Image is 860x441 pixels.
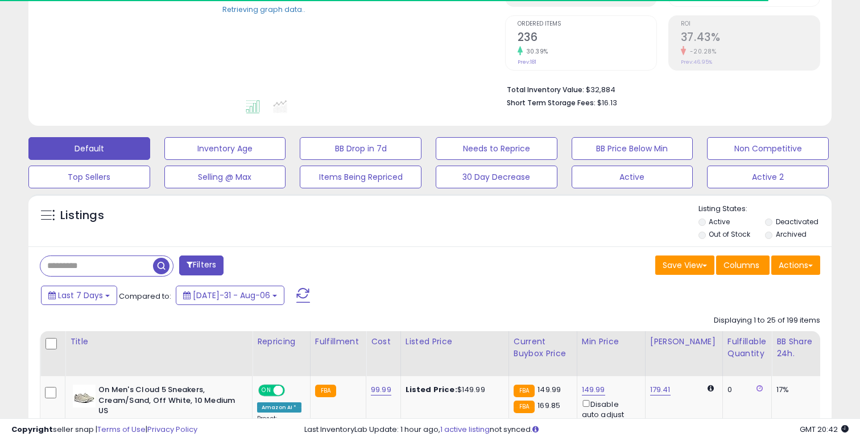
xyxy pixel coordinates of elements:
span: Ordered Items [518,21,656,27]
span: OFF [283,386,301,395]
div: Fulfillment [315,336,361,348]
div: [PERSON_NAME] [650,336,718,348]
a: Terms of Use [97,424,146,435]
button: BB Price Below Min [572,137,693,160]
a: Privacy Policy [147,424,197,435]
button: Needs to Reprice [436,137,557,160]
button: BB Drop in 7d [300,137,421,160]
button: Inventory Age [164,137,286,160]
label: Archived [776,229,807,239]
button: [DATE]-31 - Aug-06 [176,286,284,305]
small: FBA [315,385,336,397]
button: Last 7 Days [41,286,117,305]
small: FBA [514,401,535,413]
h5: Listings [60,208,104,224]
h2: 236 [518,31,656,46]
div: Disable auto adjust min [582,398,636,431]
span: 2025-08-14 20:42 GMT [800,424,849,435]
div: 0 [727,385,763,395]
span: Last 7 Days [58,290,103,301]
a: 1 active listing [440,424,490,435]
div: seller snap | | [11,424,197,435]
div: Amazon AI * [257,402,301,413]
div: Displaying 1 to 25 of 199 items [714,315,820,326]
label: Deactivated [776,217,818,226]
button: Default [28,137,150,160]
div: Current Buybox Price [514,336,572,360]
div: Fulfillable Quantity [727,336,767,360]
span: Columns [723,259,759,271]
li: $32,884 [507,82,812,96]
img: 315NZvRDwVL._SL40_.jpg [73,385,96,407]
small: Prev: 46.95% [681,59,712,65]
span: ROI [681,21,820,27]
button: Selling @ Max [164,166,286,188]
div: 17% [776,385,814,395]
label: Active [709,217,730,226]
small: Prev: 181 [518,59,536,65]
h2: 37.43% [681,31,820,46]
button: Columns [716,255,770,275]
button: Save View [655,255,714,275]
button: 30 Day Decrease [436,166,557,188]
button: Top Sellers [28,166,150,188]
label: Out of Stock [709,229,750,239]
a: 179.41 [650,384,671,395]
span: 149.99 [537,384,561,395]
div: Min Price [582,336,640,348]
b: On Men's Cloud 5 Sneakers, Cream/Sand, Off White, 10 Medium US [98,385,237,419]
b: Total Inventory Value: [507,85,584,94]
b: Listed Price: [406,384,457,395]
span: $16.13 [597,97,617,108]
button: Active 2 [707,166,829,188]
button: Items Being Repriced [300,166,421,188]
span: ON [259,386,274,395]
div: Title [70,336,247,348]
button: Active [572,166,693,188]
div: Repricing [257,336,305,348]
div: Last InventoryLab Update: 1 hour ago, not synced. [304,424,849,435]
div: Cost [371,336,396,348]
small: 30.39% [523,47,548,56]
b: Short Term Storage Fees: [507,98,596,108]
small: -20.28% [686,47,717,56]
div: BB Share 24h. [776,336,818,360]
span: [DATE]-31 - Aug-06 [193,290,270,301]
strong: Copyright [11,424,53,435]
a: 99.99 [371,384,391,395]
div: Listed Price [406,336,504,348]
p: Listing States: [698,204,832,215]
small: FBA [514,385,535,397]
button: Actions [771,255,820,275]
div: Retrieving graph data.. [222,4,305,14]
span: Compared to: [119,291,171,302]
button: Filters [179,255,224,275]
span: 169.85 [537,400,560,411]
div: $149.99 [406,385,500,395]
a: 149.99 [582,384,605,395]
button: Non Competitive [707,137,829,160]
